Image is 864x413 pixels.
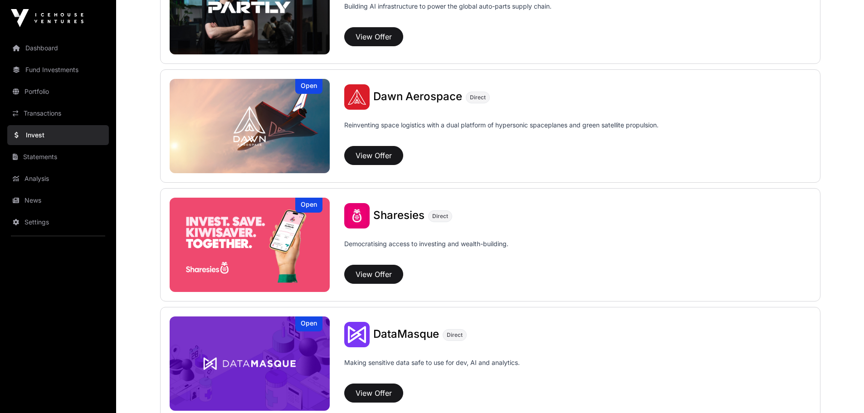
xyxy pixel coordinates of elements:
[344,84,370,110] img: Dawn Aerospace
[344,322,370,347] img: DataMasque
[295,198,322,213] div: Open
[7,60,109,80] a: Fund Investments
[170,316,330,411] img: DataMasque
[447,331,463,339] span: Direct
[295,316,322,331] div: Open
[11,9,83,27] img: Icehouse Ventures Logo
[7,169,109,189] a: Analysis
[344,2,552,24] p: Building AI infrastructure to power the global auto-parts supply chain.
[170,316,330,411] a: DataMasqueOpen
[470,94,486,101] span: Direct
[344,265,403,284] button: View Offer
[170,79,330,173] img: Dawn Aerospace
[344,384,403,403] button: View Offer
[373,329,439,340] a: DataMasque
[344,121,659,142] p: Reinventing space logistics with a dual platform of hypersonic spaceplanes and green satellite pr...
[170,198,330,292] img: Sharesies
[344,146,403,165] button: View Offer
[373,210,425,222] a: Sharesies
[373,90,462,103] span: Dawn Aerospace
[344,358,520,380] p: Making sensitive data safe to use for dev, AI and analytics.
[7,212,109,232] a: Settings
[7,125,109,145] a: Invest
[170,79,330,173] a: Dawn AerospaceOpen
[373,209,425,222] span: Sharesies
[170,198,330,292] a: SharesiesOpen
[432,213,448,220] span: Direct
[344,27,403,46] button: View Offer
[7,82,109,102] a: Portfolio
[7,38,109,58] a: Dashboard
[7,103,109,123] a: Transactions
[7,147,109,167] a: Statements
[344,239,508,261] p: Democratising access to investing and wealth-building.
[344,203,370,228] img: Sharesies
[819,369,864,413] iframe: Chat Widget
[373,91,462,103] a: Dawn Aerospace
[7,190,109,210] a: News
[373,327,439,340] span: DataMasque
[295,79,322,94] div: Open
